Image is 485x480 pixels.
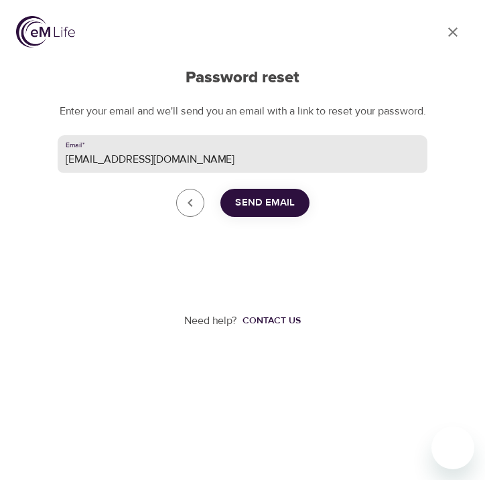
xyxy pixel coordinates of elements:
p: Enter your email and we'll send you an email with a link to reset your password. [58,104,427,119]
a: close [437,16,469,48]
a: close [176,189,204,217]
p: Need help? [184,313,237,329]
button: Send Email [220,189,309,217]
a: Contact us [237,314,301,327]
img: logo [16,16,75,48]
div: Contact us [242,314,301,327]
span: Send Email [235,194,295,212]
h2: Password reset [58,68,427,88]
iframe: Button to launch messaging window [431,426,474,469]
